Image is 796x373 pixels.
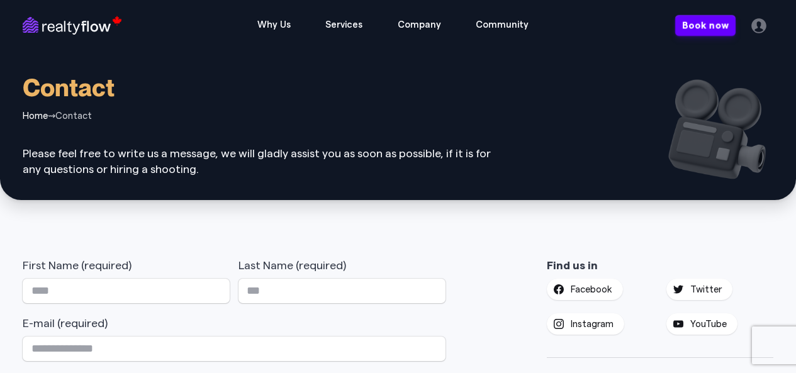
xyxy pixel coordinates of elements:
a: Facebook [547,279,623,301]
label: E-mail (required) [23,316,108,330]
span: Why Us [247,15,301,35]
label: Last Name (required) [238,259,346,272]
p: Please feel free to write us a message, we will gladly assist you as soon as possible, if it is f... [23,146,512,177]
span: Facebook [571,284,612,296]
p: Find us in [547,259,773,272]
label: First Name (required) [23,259,132,272]
span: Twitter [690,284,722,296]
span: YouTube [690,319,727,330]
a: Full agency services for realtors and real estate in Calgary Canada. [23,16,111,35]
a: Home [23,111,48,121]
a: YouTube [666,313,737,335]
span: Company [387,15,451,35]
span: Services [315,15,373,35]
span: Instagram [571,319,614,330]
a: Instagram [547,313,624,335]
a: Book now [675,15,736,36]
h1: Contact [23,73,512,103]
span: Contact [55,111,92,121]
a: Twitter [666,279,732,301]
span: Book now [682,20,729,31]
img: Contact [661,73,773,186]
nav: breadcrumbs [23,110,512,123]
span: Community [466,15,539,35]
span: ⇝ [48,111,55,121]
